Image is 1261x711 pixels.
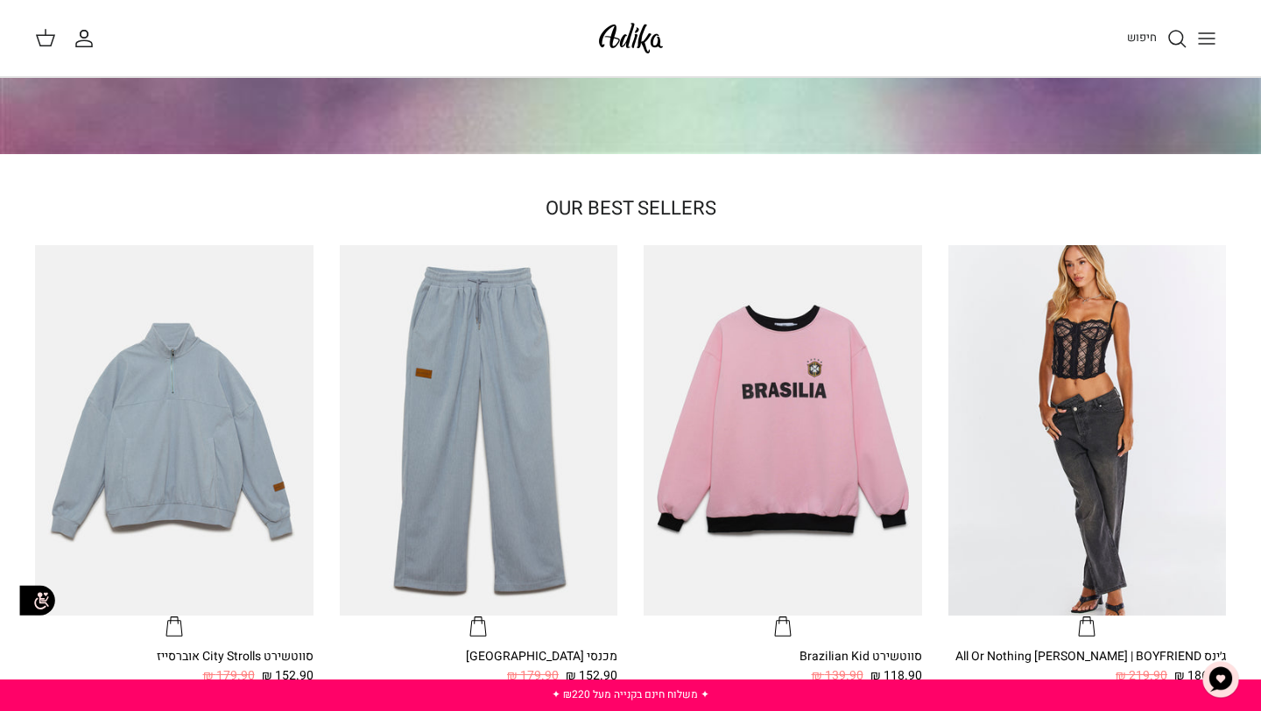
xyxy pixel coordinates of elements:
span: 152.90 ₪ [262,666,313,686]
div: ג׳ינס All Or Nothing [PERSON_NAME] | BOYFRIEND [948,647,1227,666]
div: סווטשירט Brazilian Kid [644,647,922,666]
a: סווטשירט Brazilian Kid [644,245,922,638]
button: צ'אט [1194,653,1247,706]
span: 179.90 ₪ [507,666,559,686]
a: מכנסי [GEOGRAPHIC_DATA] 152.90 ₪ 179.90 ₪ [340,647,618,686]
span: 139.90 ₪ [812,666,863,686]
img: accessibility_icon02.svg [13,576,61,624]
span: 152.90 ₪ [566,666,617,686]
a: סווטשירט City Strolls אוברסייז 152.90 ₪ 179.90 ₪ [35,647,313,686]
img: Adika IL [594,18,668,59]
a: OUR BEST SELLERS [546,195,716,223]
button: Toggle menu [1187,19,1226,58]
div: סווטשירט City Strolls אוברסייז [35,647,313,666]
a: ג׳ינס All Or Nothing [PERSON_NAME] | BOYFRIEND 186.90 ₪ 219.90 ₪ [948,647,1227,686]
span: 118.90 ₪ [870,666,922,686]
span: 179.90 ₪ [203,666,255,686]
span: חיפוש [1127,29,1157,46]
div: מכנסי [GEOGRAPHIC_DATA] [340,647,618,666]
a: חיפוש [1127,28,1187,49]
span: 186.90 ₪ [1174,666,1226,686]
a: מכנסי טרנינג City strolls [340,245,618,638]
a: החשבון שלי [74,28,102,49]
a: סווטשירט City Strolls אוברסייז [35,245,313,638]
span: 219.90 ₪ [1116,666,1167,686]
a: ✦ משלוח חינם בקנייה מעל ₪220 ✦ [552,686,709,702]
a: ג׳ינס All Or Nothing קריס-קרוס | BOYFRIEND [948,245,1227,638]
a: סווטשירט Brazilian Kid 118.90 ₪ 139.90 ₪ [644,647,922,686]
